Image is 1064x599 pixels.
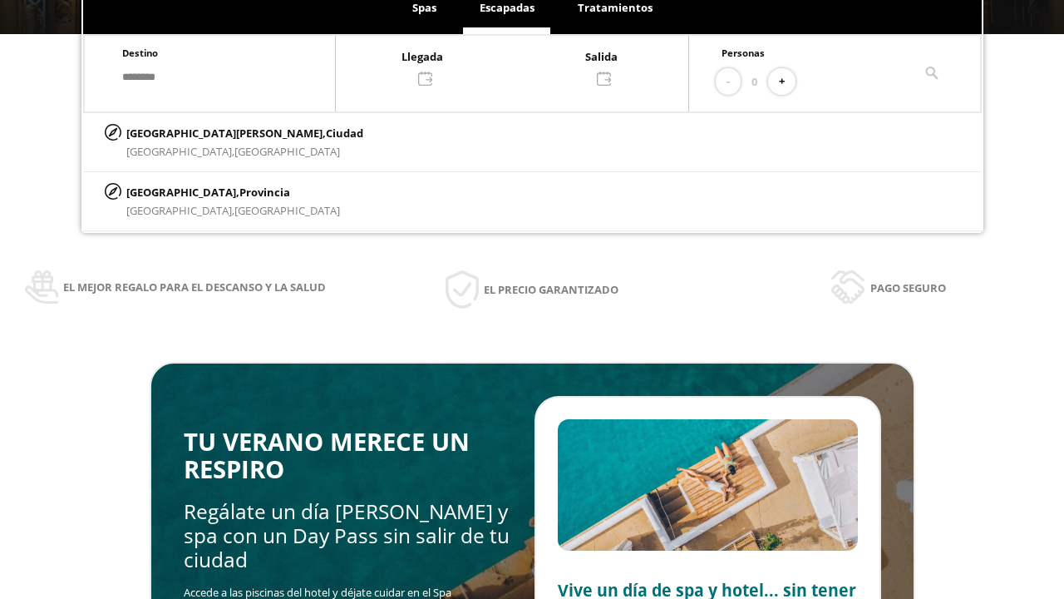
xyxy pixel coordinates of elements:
[558,419,858,551] img: Slide2.BHA6Qswy.webp
[126,183,340,201] p: [GEOGRAPHIC_DATA],
[184,498,510,574] span: Regálate un día [PERSON_NAME] y spa con un Day Pass sin salir de tu ciudad
[239,185,290,200] span: Provincia
[751,72,757,91] span: 0
[126,203,234,218] span: [GEOGRAPHIC_DATA],
[126,124,363,142] p: [GEOGRAPHIC_DATA][PERSON_NAME],
[326,126,363,141] span: Ciudad
[768,68,796,96] button: +
[722,47,765,59] span: Personas
[716,68,741,96] button: -
[122,47,158,59] span: Destino
[234,203,340,218] span: [GEOGRAPHIC_DATA]
[484,280,618,299] span: El precio garantizado
[126,144,234,159] span: [GEOGRAPHIC_DATA],
[234,144,340,159] span: [GEOGRAPHIC_DATA]
[184,425,470,486] span: TU VERANO MERECE UN RESPIRO
[870,279,946,297] span: Pago seguro
[63,278,326,296] span: El mejor regalo para el descanso y la salud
